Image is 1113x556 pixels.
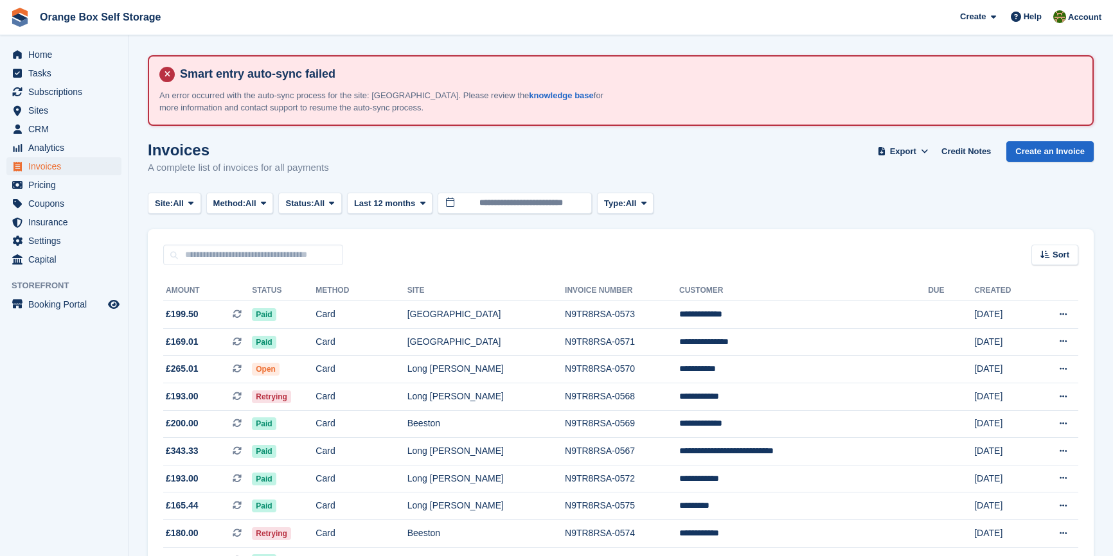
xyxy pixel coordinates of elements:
[565,410,679,438] td: N9TR8RSA-0569
[407,410,565,438] td: Beeston
[974,519,1034,547] td: [DATE]
[960,10,986,23] span: Create
[890,145,916,158] span: Export
[148,161,329,175] p: A complete list of invoices for all payments
[565,356,679,383] td: N9TR8RSA-0570
[166,308,199,321] span: £199.50
[6,64,121,82] a: menu
[407,383,565,410] td: Long [PERSON_NAME]
[316,328,407,356] td: Card
[252,473,276,485] span: Paid
[529,91,593,100] a: knowledge base
[316,281,407,301] th: Method
[285,197,314,210] span: Status:
[173,197,184,210] span: All
[316,519,407,547] td: Card
[6,83,121,101] a: menu
[28,101,105,119] span: Sites
[6,232,121,250] a: menu
[565,438,679,465] td: N9TR8RSA-0567
[354,197,415,210] span: Last 12 months
[407,438,565,465] td: Long [PERSON_NAME]
[316,383,407,410] td: Card
[166,472,199,485] span: £193.00
[626,197,637,210] span: All
[974,281,1034,301] th: Created
[407,328,565,356] td: [GEOGRAPHIC_DATA]
[206,193,274,214] button: Method: All
[928,281,974,301] th: Due
[6,101,121,119] a: menu
[1053,10,1066,23] img: Sarah
[166,335,199,349] span: £169.01
[252,390,291,403] span: Retrying
[1053,248,1069,261] span: Sort
[974,301,1034,329] td: [DATE]
[148,193,201,214] button: Site: All
[6,139,121,157] a: menu
[252,417,276,430] span: Paid
[28,195,105,213] span: Coupons
[316,492,407,520] td: Card
[28,250,105,268] span: Capital
[28,157,105,175] span: Invoices
[974,410,1034,438] td: [DATE]
[565,281,679,301] th: Invoice Number
[6,120,121,138] a: menu
[316,465,407,492] td: Card
[28,120,105,138] span: CRM
[974,328,1034,356] td: [DATE]
[6,250,121,268] a: menu
[245,197,256,210] span: All
[106,297,121,312] a: Preview store
[28,64,105,82] span: Tasks
[6,213,121,231] a: menu
[679,281,928,301] th: Customer
[974,356,1034,383] td: [DATE]
[6,195,121,213] a: menu
[565,492,679,520] td: N9TR8RSA-0575
[252,527,291,540] span: Retrying
[166,390,199,403] span: £193.00
[28,46,105,64] span: Home
[12,279,128,292] span: Storefront
[10,8,30,27] img: stora-icon-8386f47178a22dfd0bd8f6a31ec36ba5ce8667c1dd55bd0f319d3a0aa187defe.svg
[597,193,654,214] button: Type: All
[252,336,276,349] span: Paid
[148,141,329,159] h1: Invoices
[604,197,626,210] span: Type:
[6,176,121,194] a: menu
[252,363,280,376] span: Open
[278,193,341,214] button: Status: All
[1006,141,1094,162] a: Create an Invoice
[565,301,679,329] td: N9TR8RSA-0573
[6,46,121,64] a: menu
[28,295,105,313] span: Booking Portal
[1068,11,1101,24] span: Account
[974,465,1034,492] td: [DATE]
[974,492,1034,520] td: [DATE]
[166,499,199,512] span: £165.44
[6,295,121,313] a: menu
[163,281,252,301] th: Amount
[565,328,679,356] td: N9TR8RSA-0571
[936,141,996,162] a: Credit Notes
[347,193,432,214] button: Last 12 months
[316,438,407,465] td: Card
[407,465,565,492] td: Long [PERSON_NAME]
[875,141,931,162] button: Export
[252,445,276,458] span: Paid
[1024,10,1042,23] span: Help
[407,356,565,383] td: Long [PERSON_NAME]
[28,83,105,101] span: Subscriptions
[407,301,565,329] td: [GEOGRAPHIC_DATA]
[565,465,679,492] td: N9TR8RSA-0572
[316,410,407,438] td: Card
[35,6,166,28] a: Orange Box Self Storage
[974,438,1034,465] td: [DATE]
[316,356,407,383] td: Card
[213,197,246,210] span: Method:
[565,383,679,410] td: N9TR8RSA-0568
[252,308,276,321] span: Paid
[252,500,276,512] span: Paid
